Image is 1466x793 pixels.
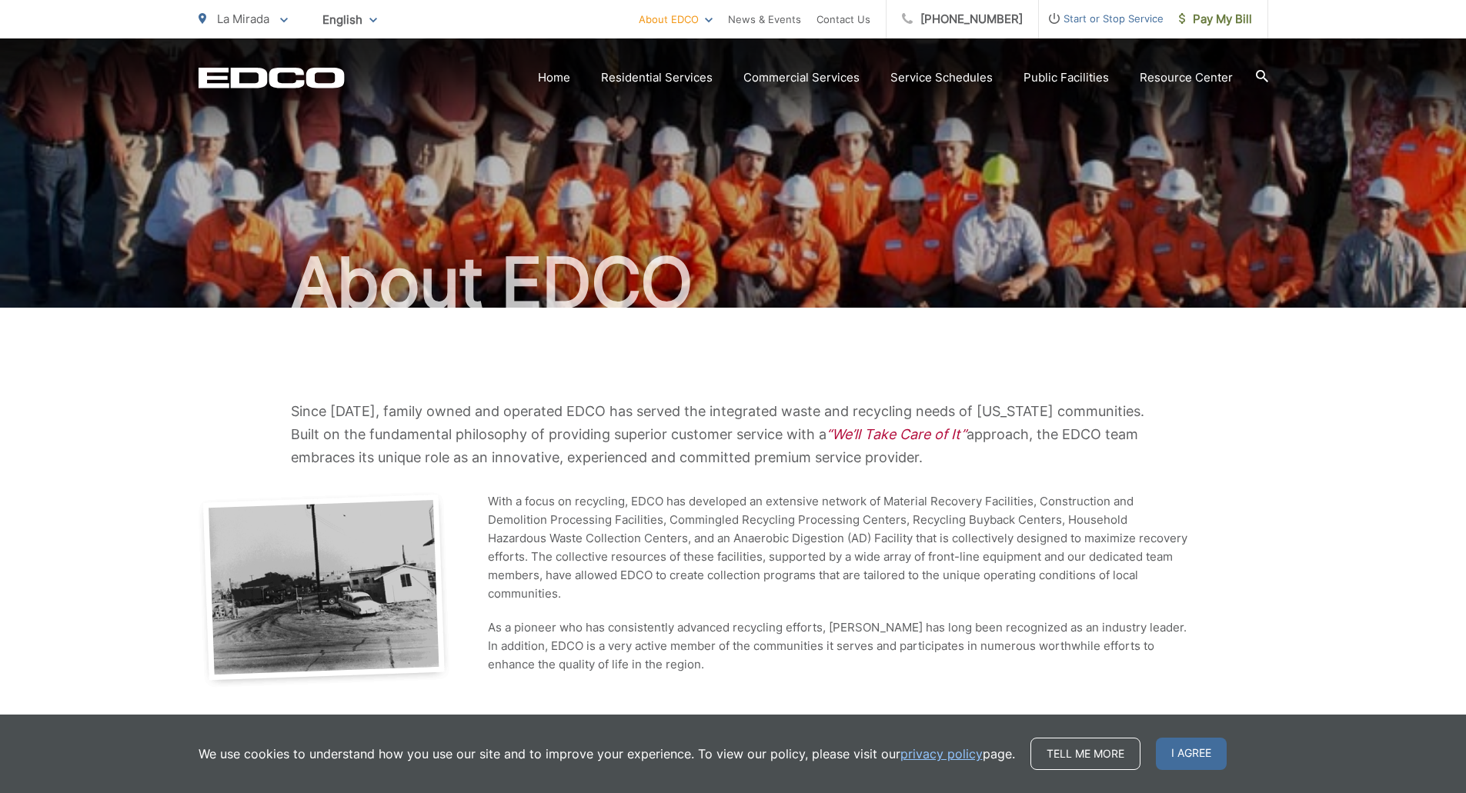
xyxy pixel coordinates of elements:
[827,426,967,442] em: “We’ll Take Care of It”
[728,10,801,28] a: News & Events
[199,67,345,88] a: EDCD logo. Return to the homepage.
[538,68,570,87] a: Home
[1024,68,1109,87] a: Public Facilities
[217,12,269,26] span: La Mirada
[1030,738,1140,770] a: Tell me more
[199,745,1015,763] p: We use cookies to understand how you use our site and to improve your experience. To view our pol...
[743,68,860,87] a: Commercial Services
[199,245,1268,322] h1: About EDCO
[900,745,983,763] a: privacy policy
[601,68,713,87] a: Residential Services
[199,492,449,688] img: EDCO facility
[639,10,713,28] a: About EDCO
[1179,10,1252,28] span: Pay My Bill
[816,10,870,28] a: Contact Us
[488,618,1188,674] p: As a pioneer who has consistently advanced recycling efforts, [PERSON_NAME] has long been recogni...
[488,492,1188,603] p: With a focus on recycling, EDCO has developed an extensive network of Material Recovery Facilitie...
[311,6,389,33] span: English
[291,400,1176,469] p: Since [DATE], family owned and operated EDCO has served the integrated waste and recycling needs ...
[890,68,993,87] a: Service Schedules
[1156,738,1227,770] span: I agree
[1140,68,1233,87] a: Resource Center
